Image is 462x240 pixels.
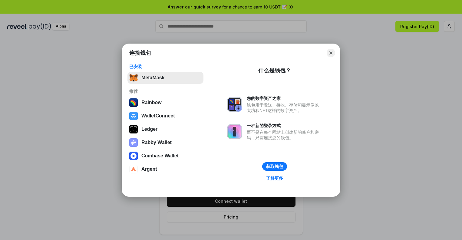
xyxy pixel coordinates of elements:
img: svg+xml,%3Csvg%20xmlns%3D%22http%3A%2F%2Fwww.w3.org%2F2000%2Fsvg%22%20fill%3D%22none%22%20viewBox... [227,97,242,112]
div: MetaMask [141,75,164,81]
div: 您的数字资产之家 [247,96,322,101]
div: 钱包用于发送、接收、存储和显示像以太坊和NFT这样的数字资产。 [247,102,322,113]
div: 而不是在每个网站上创建新的账户和密码，只需连接您的钱包。 [247,130,322,140]
button: Argent [127,163,203,175]
button: Coinbase Wallet [127,150,203,162]
img: svg+xml,%3Csvg%20width%3D%2228%22%20height%3D%2228%22%20viewBox%3D%220%200%2028%2028%22%20fill%3D... [129,165,138,173]
div: 什么是钱包？ [258,67,291,74]
button: Rabby Wallet [127,136,203,149]
div: 了解更多 [266,176,283,181]
img: svg+xml,%3Csvg%20xmlns%3D%22http%3A%2F%2Fwww.w3.org%2F2000%2Fsvg%22%20width%3D%2228%22%20height%3... [129,125,138,133]
img: svg+xml,%3Csvg%20width%3D%2228%22%20height%3D%2228%22%20viewBox%3D%220%200%2028%2028%22%20fill%3D... [129,152,138,160]
img: svg+xml,%3Csvg%20fill%3D%22none%22%20height%3D%2233%22%20viewBox%3D%220%200%2035%2033%22%20width%... [129,74,138,82]
div: 一种新的登录方式 [247,123,322,128]
h1: 连接钱包 [129,49,151,57]
div: Argent [141,166,157,172]
div: Ledger [141,127,157,132]
div: Rabby Wallet [141,140,172,145]
a: 了解更多 [262,174,287,182]
div: Coinbase Wallet [141,153,179,159]
button: Rainbow [127,97,203,109]
div: 推荐 [129,89,202,94]
div: 获取钱包 [266,164,283,169]
button: Ledger [127,123,203,135]
div: Rainbow [141,100,162,105]
button: Close [327,49,335,57]
div: WalletConnect [141,113,175,119]
img: svg+xml,%3Csvg%20xmlns%3D%22http%3A%2F%2Fwww.w3.org%2F2000%2Fsvg%22%20fill%3D%22none%22%20viewBox... [129,138,138,147]
button: WalletConnect [127,110,203,122]
div: 已安装 [129,64,202,69]
button: MetaMask [127,72,203,84]
img: svg+xml,%3Csvg%20xmlns%3D%22http%3A%2F%2Fwww.w3.org%2F2000%2Fsvg%22%20fill%3D%22none%22%20viewBox... [227,124,242,139]
button: 获取钱包 [262,162,287,171]
img: svg+xml,%3Csvg%20width%3D%2228%22%20height%3D%2228%22%20viewBox%3D%220%200%2028%2028%22%20fill%3D... [129,112,138,120]
img: svg+xml,%3Csvg%20width%3D%22120%22%20height%3D%22120%22%20viewBox%3D%220%200%20120%20120%22%20fil... [129,98,138,107]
